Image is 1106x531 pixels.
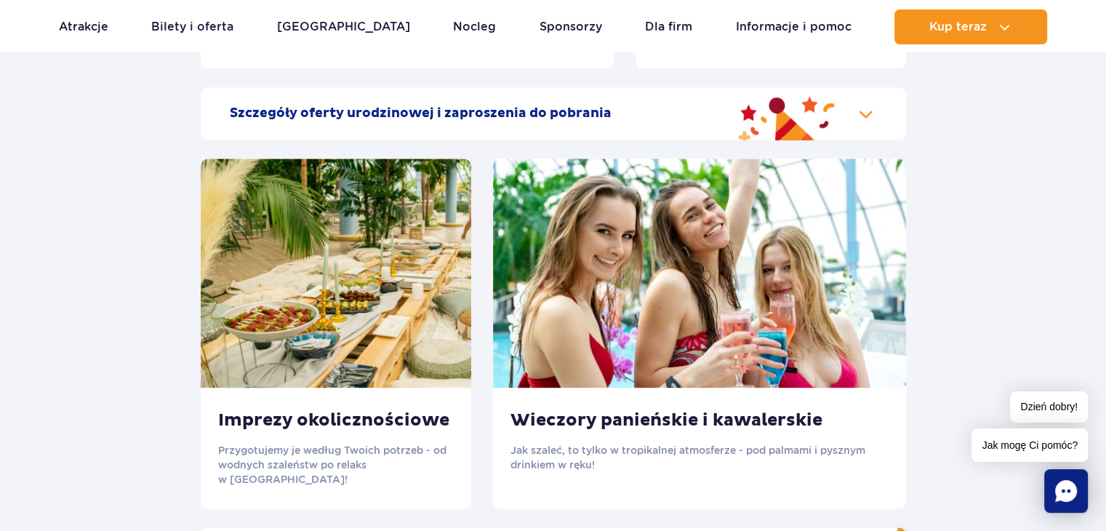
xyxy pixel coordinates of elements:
[645,9,692,44] a: Dla firm
[201,159,471,388] img: Imprezy okolicznościowe
[230,105,612,122] h2: Szczegóły oferty urodzinowej i zaproszenia do pobrania
[736,9,851,44] a: Informacje i pomoc
[510,410,889,431] h3: Wieczory panieńskie i kawalerskie
[277,9,410,44] a: [GEOGRAPHIC_DATA]
[1044,469,1088,513] div: Chat
[453,9,496,44] a: Nocleg
[929,20,987,33] span: Kup teraz
[540,9,602,44] a: Sponsorzy
[59,9,108,44] a: Atrakcje
[493,159,906,388] img: Wieczory panieńskie i kawalerskie
[218,410,454,431] h3: Imprezy okolicznościowe
[971,428,1088,462] span: Jak mogę Ci pomóc?
[510,443,889,472] p: Jak szaleć, to tylko w tropikalnej atmosferze - pod palmami i pysznym drinkiem w ręku!
[151,9,233,44] a: Bilety i oferta
[894,9,1047,44] button: Kup teraz
[218,443,454,487] p: Przygotujemy je według Twoich potrzeb - od wodnych szaleństw po relaks w [GEOGRAPHIC_DATA]!
[1010,391,1088,423] span: Dzień dobry!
